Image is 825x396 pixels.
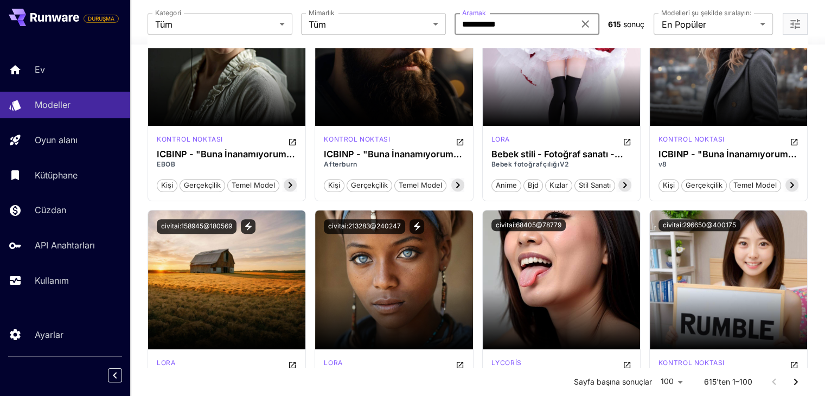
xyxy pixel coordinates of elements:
button: CivitAI'da açık [623,135,631,148]
button: civitai:68405@78779 [491,219,566,231]
font: Ev [35,64,45,75]
font: Modelleri şu şekilde sıralayın: [661,9,752,17]
div: SD 1.5 [491,358,522,371]
button: kişi [324,178,344,192]
font: civitai:213283@240247 [328,222,401,230]
font: bjd [528,181,539,189]
button: gerçekçilik [180,178,225,192]
button: temel model [394,178,446,192]
div: ICBINP - "Buna İnanamıyorum, Fotoğrafçılık Değil" [324,149,464,159]
font: Kullanım [35,275,69,286]
font: 100 [661,376,674,386]
button: civitai:158945@180569 [157,219,236,234]
button: Sonraki sayfaya git [785,371,807,393]
font: stil sanatı [579,181,611,189]
font: kontrol noktası [324,135,390,143]
font: temel model [232,181,275,189]
button: CivitAI'da açık [456,358,464,371]
font: gerçekçilik [184,181,221,189]
font: 615'ten 1–100 [704,377,752,386]
font: v8 [658,160,667,168]
font: temel model [733,181,777,189]
font: Lora [491,135,510,143]
font: temel model [399,181,442,189]
div: SD 1,5 EKOK [157,135,223,148]
font: civitai:158945@180569 [161,222,232,230]
font: API Anahtarları [35,240,95,251]
button: CivitAI'da açık [790,135,798,148]
font: Mimarlık [309,9,335,17]
span: Platformun tüm işlevlerini etkinleştirmek için ödeme kartınızı ekleyin. [84,12,119,25]
button: Tetikleyici kelimeleri görüntüle [410,219,424,234]
div: SD 1.5 [324,135,390,148]
div: SDXL 1.0 [157,358,175,371]
font: 615 [608,20,621,29]
font: gerçekçilik [686,181,722,189]
button: CivitAI'da açık [623,358,631,371]
button: temel model [729,178,781,192]
font: kişi [328,181,340,189]
font: kontrol noktası [658,135,725,143]
button: kızlar [545,178,572,192]
button: CivitAI'da açık [288,135,297,148]
font: Oyun alanı [35,135,78,145]
font: Ayarlar [35,329,63,340]
button: stil sanatı [574,178,615,192]
button: civitai:296650@400175 [658,219,740,231]
button: kişi [157,178,177,192]
font: kişi [161,181,173,189]
button: gerçekçilik [681,178,727,192]
font: kızlar [549,181,568,189]
font: ICBINP - "Buna İnanamıyorum, Fotoğrafçılık Değil" [157,149,295,170]
font: Kategori [155,9,181,17]
div: Kenar çubuğunu daralt [116,366,130,385]
div: Bebek stili - Fotoğraf sanatı - Gerçekçi（eklemler bebek,sd,mdd,dd,bjd,dds……）娃娃摄影艺术 [491,149,631,159]
button: Kenar çubuğunu daralt [108,368,122,382]
font: kontrol noktası [658,359,725,367]
div: SD 1.5 [491,135,510,148]
div: SDXL 1.0 [324,358,342,371]
font: Afterburn [324,160,357,168]
font: Tüm [309,19,326,30]
button: bjd [523,178,543,192]
font: Tüm [155,19,172,30]
font: Sayfa başına sonuçlar [574,377,652,386]
font: civitai:296650@400175 [663,221,736,229]
font: Bebek fotoğrafçılığıV2 [491,160,569,168]
button: Tetikleyici kelimeleri görüntüle [241,219,255,234]
font: Aramak [462,9,486,17]
button: CivitAI'da açık [790,358,798,371]
font: EBOB [157,160,175,168]
font: Lora [324,359,342,367]
font: kişi [663,181,675,189]
div: ICBINP - "Buna İnanamıyorum, Fotoğrafçılık Değil" [157,149,297,159]
font: kontrol noktası [157,135,223,143]
font: ICBINP - "Buna İnanamıyorum, Fotoğrafçılık Değil" [658,149,797,170]
div: SDXL 1.0 [658,358,725,371]
font: ICBINP - "Buna İnanamıyorum, Fotoğrafçılık Değil" [324,149,462,170]
font: anime [496,181,517,189]
button: anime [491,178,521,192]
button: CivitAI'da açık [456,135,464,148]
font: sonuç [623,20,644,29]
font: Kütüphane [35,170,78,181]
button: gerçekçilik [347,178,392,192]
font: gerçekçilik [351,181,388,189]
button: CivitAI'da açık [288,358,297,371]
font: En Popüler [661,19,706,30]
button: temel model [227,178,279,192]
div: ICBINP - "Buna İnanamıyorum, Fotoğrafçılık Değil" [658,149,798,159]
div: SD 1.5 [658,135,725,148]
button: Daha fazla filtre aç [789,17,802,31]
font: Lora [157,359,175,367]
font: DURUŞMA [88,15,114,22]
font: Modeller [35,99,71,110]
font: Cüzdan [35,205,66,215]
font: lycoris [491,359,522,367]
button: kişi [658,178,679,192]
button: civitai:213283@240247 [324,219,405,234]
font: civitai:68405@78779 [496,221,561,229]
